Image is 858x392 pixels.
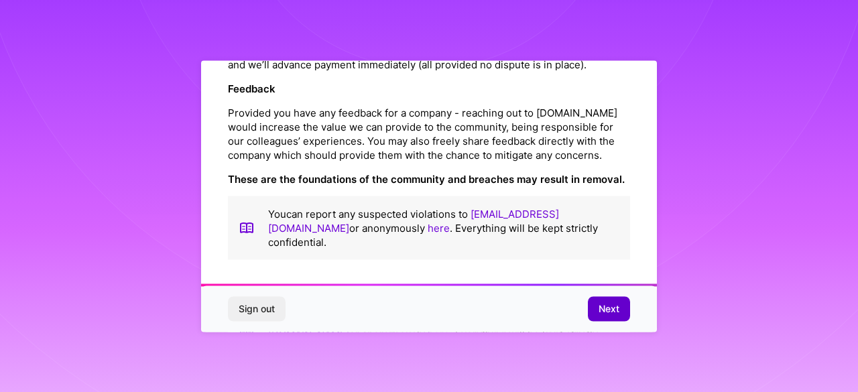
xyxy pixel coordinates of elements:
[599,302,619,316] span: Next
[228,297,286,321] button: Sign out
[268,207,559,234] a: [EMAIL_ADDRESS][DOMAIN_NAME]
[228,82,275,94] strong: Feedback
[228,105,630,161] p: Provided you have any feedback for a company - reaching out to [DOMAIN_NAME] would increase the v...
[228,172,625,185] strong: These are the foundations of the community and breaches may result in removal.
[239,206,255,249] img: book icon
[239,302,275,316] span: Sign out
[268,206,619,249] p: You can report any suspected violations to or anonymously . Everything will be kept strictly conf...
[428,221,450,234] a: here
[588,297,630,321] button: Next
